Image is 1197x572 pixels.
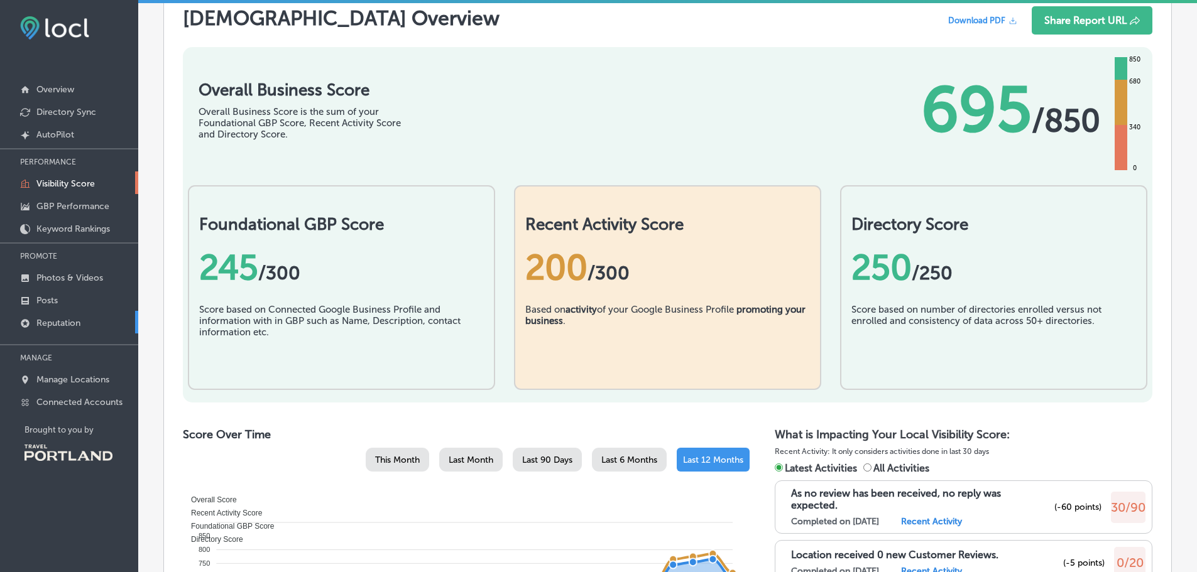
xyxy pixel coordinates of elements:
[601,455,657,465] span: Last 6 Months
[948,16,1005,25] span: Download PDF
[36,374,109,385] p: Manage Locations
[199,80,418,100] h1: Overall Business Score
[183,6,500,41] h1: [DEMOGRAPHIC_DATA] Overview
[791,487,1022,511] p: As no review has been received, no reply was expected.
[375,455,420,465] span: This Month
[182,535,243,544] span: Directory Score
[683,455,743,465] span: Last 12 Months
[775,428,1152,441] h2: What is Impacting Your Local Visibility Score:
[851,304,1136,367] div: Score based on number of directories enrolled versus not enrolled and consistency of data across ...
[901,516,962,527] label: Recent Activity
[182,522,275,531] span: Foundational GBP Score
[36,273,103,283] p: Photos & Videos
[525,304,810,367] div: Based on of your Google Business Profile .
[588,262,630,284] span: /300
[912,262,953,284] span: /250
[36,84,74,95] p: Overview
[36,397,123,407] p: Connected Accounts
[851,247,1136,288] div: 250
[1127,77,1143,87] div: 680
[36,295,58,306] p: Posts
[1063,558,1105,568] span: (-5 points)
[199,559,210,567] tspan: 750
[566,304,597,315] b: activity
[522,455,572,465] span: Last 90 Days
[775,445,1152,458] p: Recent Activity: It only considers activities done in last 30 days
[449,455,493,465] span: Last Month
[1032,102,1100,139] span: / 850
[791,549,998,561] p: Location received 0 new Customer Reviews.
[25,425,138,434] p: Brought to you by
[1054,502,1101,512] span: (-60 points)
[1127,122,1143,132] div: 340
[1117,555,1144,570] span: 0/20
[525,247,810,288] div: 200
[36,224,110,234] p: Keyword Rankings
[199,546,210,553] tspan: 800
[36,178,95,189] p: Visibility Score
[36,129,74,140] p: AutoPilot
[863,463,872,472] input: All Activities
[1130,163,1139,173] div: 0
[525,215,810,234] h2: Recent Activity Score
[199,532,210,539] tspan: 850
[182,509,262,517] span: Recent Activity Score
[25,445,112,461] img: Travel Portland
[525,304,806,326] b: promoting your business
[20,16,89,40] img: fda3e92497d09a02dc62c9cd864e3231.png
[36,318,80,328] p: Reputation
[873,462,929,474] span: All Activities
[199,106,418,140] div: Overall Business Score is the sum of your Foundational GBP Score, Recent Activity Score and Direc...
[851,215,1136,234] h2: Directory Score
[791,516,879,527] label: Completed on [DATE]
[199,247,484,288] div: 245
[1111,500,1145,515] span: 30/90
[785,462,857,474] span: Latest Activities
[921,72,1032,148] span: 695
[258,262,300,284] span: / 300
[36,201,109,212] p: GBP Performance
[1032,6,1152,35] button: Share Report URL
[36,107,96,117] p: Directory Sync
[199,304,484,367] div: Score based on Connected Google Business Profile and information with in GBP such as Name, Descri...
[1127,55,1143,65] div: 850
[199,215,484,234] h2: Foundational GBP Score
[775,463,783,472] input: Latest Activities
[182,495,237,504] span: Overall Score
[183,428,750,441] h2: Score Over Time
